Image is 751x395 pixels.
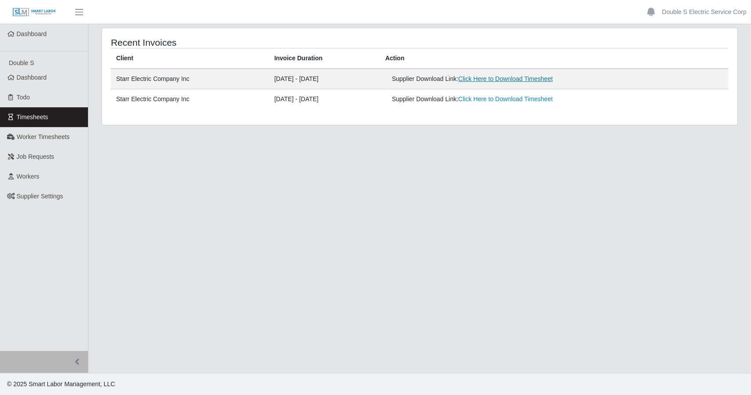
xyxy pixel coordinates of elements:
[111,37,361,48] h4: Recent Invoices
[17,193,63,200] span: Supplier Settings
[17,74,47,81] span: Dashboard
[7,380,115,388] span: © 2025 Smart Labor Management, LLC
[17,113,48,121] span: Timesheets
[269,89,380,110] td: [DATE] - [DATE]
[269,69,380,89] td: [DATE] - [DATE]
[17,133,70,140] span: Worker Timesheets
[111,69,269,89] td: Starr Electric Company Inc
[269,48,380,69] th: Invoice Duration
[17,153,55,160] span: Job Requests
[662,7,747,17] a: Double S Electric Service Corp
[392,95,604,104] div: Supplier Download Link:
[111,89,269,110] td: Starr Electric Company Inc
[111,48,269,69] th: Client
[458,95,553,102] a: Click Here to Download Timesheet
[17,173,40,180] span: Workers
[380,48,729,69] th: Action
[392,74,604,84] div: Supplier Download Link:
[9,59,34,66] span: Double S
[12,7,56,17] img: SLM Logo
[17,94,30,101] span: Todo
[458,75,553,82] a: Click Here to Download Timesheet
[17,30,47,37] span: Dashboard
